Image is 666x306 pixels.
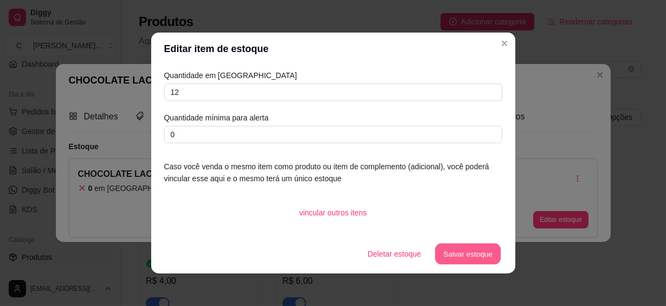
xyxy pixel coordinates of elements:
article: Quantidade mínima para alerta [164,112,502,124]
article: Caso você venda o mesmo item como produto ou item de complemento (adicional), você poderá vincula... [164,161,502,184]
button: vincular outros itens [290,202,376,224]
button: Close [496,35,513,52]
article: Quantidade em [GEOGRAPHIC_DATA] [164,69,502,81]
header: Editar item de estoque [151,33,515,65]
button: Deletar estoque [359,243,430,265]
button: Salvar estoque [435,244,501,265]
